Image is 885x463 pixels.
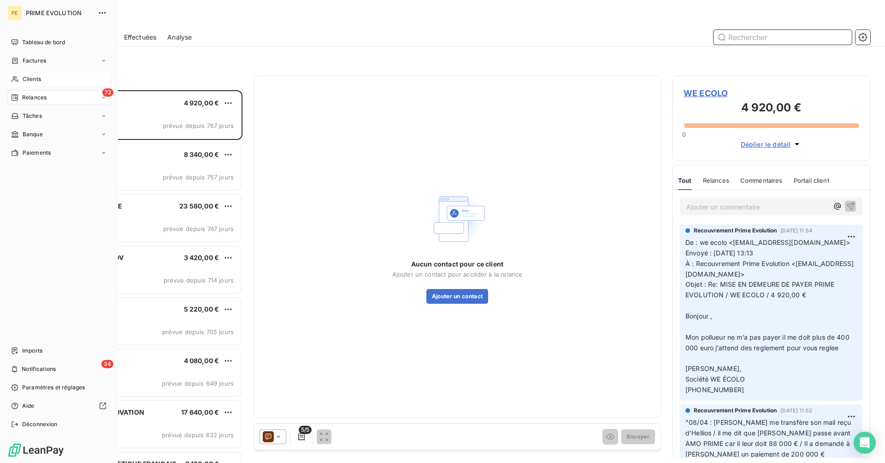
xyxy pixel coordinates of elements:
[7,6,22,20] div: PE
[23,149,51,157] span: Paiements
[392,271,523,278] span: Ajouter un contact pour accéder à la relance
[23,57,46,65] span: Factures
[794,177,829,184] span: Portail client
[685,365,741,372] span: [PERSON_NAME],
[124,33,157,42] span: Effectuées
[703,177,729,184] span: Relances
[163,174,234,181] span: prévue depuis 757 jours
[684,99,859,118] h3: 4 920,00 €
[163,122,234,129] span: prévue depuis 767 jours
[714,30,852,45] input: Rechercher
[411,260,503,269] span: Aucun contact pour ce client
[780,408,812,413] span: [DATE] 11:52
[694,226,777,235] span: Recouvrement Prime Evolution
[685,386,744,394] span: [PHONE_NUMBER]
[22,420,58,428] span: Déconnexion
[179,202,219,210] span: 23 580,00 €
[685,280,836,299] span: Objet : Re: MISE EN DEMEURE DE PAYER PRIME EVOLUTION / WE ECOLO / 4 920,00 €
[678,177,692,184] span: Tout
[184,150,219,158] span: 8 340,00 €
[780,228,812,233] span: [DATE] 11:54
[22,402,35,410] span: Aide
[184,305,219,313] span: 5 220,00 €
[741,139,791,149] span: Déplier le détail
[685,238,850,246] span: De : we ecolo <[EMAIL_ADDRESS][DOMAIN_NAME]>
[685,249,753,257] span: Envoyé : [DATE] 13:13
[23,130,43,139] span: Banque
[621,429,655,444] button: Envoyer
[299,426,312,434] span: 5/5
[162,380,234,387] span: prévue depuis 649 jours
[26,9,92,17] span: PRIME EVOLUTION
[162,431,234,439] span: prévue depuis 632 jours
[428,190,487,249] img: Empty state
[102,88,113,97] span: 72
[23,112,42,120] span: Tâches
[101,360,113,368] span: 34
[426,289,489,304] button: Ajouter un contact
[685,333,851,352] span: Mon pollueur ne m’a pas payer il me doit plus de 400 000 euro j’attend des reglement pour vous re...
[22,38,65,46] span: Tableau de bord
[685,375,745,383] span: Société WE ÉCOLO
[854,432,876,454] div: Open Intercom Messenger
[23,75,41,83] span: Clients
[7,443,65,457] img: Logo LeanPay
[740,177,783,184] span: Commentaires
[184,357,219,365] span: 4 080,00 €
[22,347,42,355] span: Imports
[684,87,859,99] span: WE ECOLO
[163,225,234,232] span: prévue depuis 747 jours
[738,139,805,150] button: Déplier le détail
[162,328,234,336] span: prévue depuis 705 jours
[22,365,56,373] span: Notifications
[184,254,219,261] span: 3 420,00 €
[164,277,234,284] span: prévue depuis 714 jours
[22,383,85,392] span: Paramètres et réglages
[694,406,777,415] span: Recouvrement Prime Evolution
[682,131,686,138] span: 0
[181,408,219,416] span: 17 640,00 €
[685,260,854,278] span: À : Recouvrement Prime Evolution <[EMAIL_ADDRESS][DOMAIN_NAME]>
[44,90,242,463] div: grid
[167,33,192,42] span: Analyse
[685,418,853,458] span: "08/04 : [PERSON_NAME] me transfère son mail reçu d'Hellios / il me dit que [PERSON_NAME] passe a...
[22,93,47,102] span: Relances
[7,399,110,413] a: Aide
[184,99,219,107] span: 4 920,00 €
[685,312,712,320] span: Bonjour ,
